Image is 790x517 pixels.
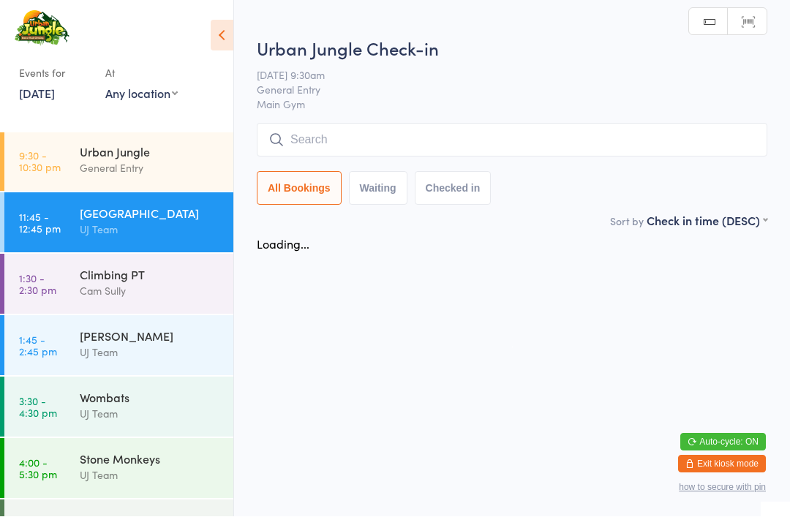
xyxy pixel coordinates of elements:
div: UJ Team [80,222,221,238]
button: All Bookings [257,172,342,205]
div: UJ Team [80,406,221,423]
div: At [105,61,178,86]
div: Stone Monkeys [80,451,221,467]
time: 9:30 - 10:30 pm [19,150,61,173]
div: Any location [105,86,178,102]
a: 9:30 -10:30 pmUrban JungleGeneral Entry [4,132,233,192]
div: General Entry [80,160,221,177]
a: 3:30 -4:30 pmWombatsUJ Team [4,377,233,437]
div: [PERSON_NAME] [80,328,221,344]
div: UJ Team [80,467,221,484]
a: 11:45 -12:45 pm[GEOGRAPHIC_DATA]UJ Team [4,193,233,253]
span: General Entry [257,83,745,97]
time: 11:45 - 12:45 pm [19,211,61,235]
input: Search [257,124,767,157]
h2: Urban Jungle Check-in [257,37,767,61]
time: 1:30 - 2:30 pm [19,273,56,296]
div: UJ Team [80,344,221,361]
div: Loading... [257,236,309,252]
button: Auto-cycle: ON [680,434,766,451]
time: 3:30 - 4:30 pm [19,396,57,419]
time: 4:00 - 5:30 pm [19,457,57,480]
div: Events for [19,61,91,86]
label: Sort by [610,214,644,229]
a: 1:45 -2:45 pm[PERSON_NAME]UJ Team [4,316,233,376]
a: [DATE] [19,86,55,102]
a: 1:30 -2:30 pmClimbing PTCam Sully [4,254,233,314]
time: 1:45 - 2:45 pm [19,334,57,358]
span: [DATE] 9:30am [257,68,745,83]
div: Wombats [80,390,221,406]
div: Cam Sully [80,283,221,300]
button: how to secure with pin [679,483,766,493]
button: Checked in [415,172,492,205]
button: Waiting [349,172,407,205]
button: Exit kiosk mode [678,456,766,473]
a: 4:00 -5:30 pmStone MonkeysUJ Team [4,439,233,499]
div: [GEOGRAPHIC_DATA] [80,205,221,222]
span: Main Gym [257,97,767,112]
div: Climbing PT [80,267,221,283]
div: Check in time (DESC) [647,213,767,229]
img: Urban Jungle Indoor Rock Climbing [15,11,69,47]
div: Urban Jungle [80,144,221,160]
